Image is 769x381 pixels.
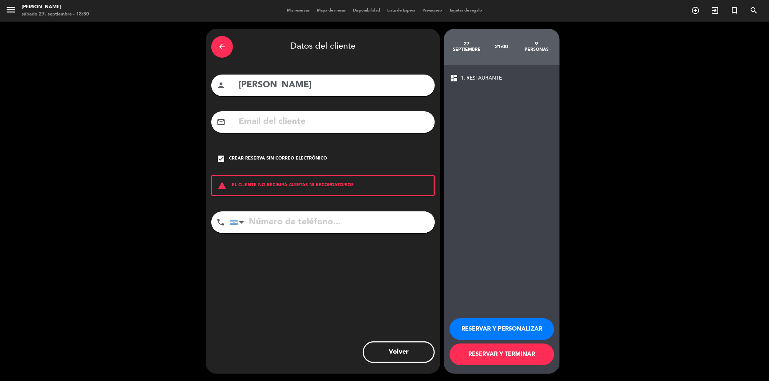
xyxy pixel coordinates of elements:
span: Mapa de mesas [313,9,349,13]
i: search [750,6,758,15]
i: check_box [217,154,225,163]
div: 21:00 [484,34,519,59]
i: add_circle_outline [691,6,700,15]
span: Mis reservas [283,9,313,13]
button: RESERVAR Y PERSONALIZAR [450,318,554,340]
div: Argentina: +54 [230,212,247,233]
input: Número de teléfono... [230,211,435,233]
button: RESERVAR Y TERMINAR [450,344,554,365]
i: arrow_back [218,42,226,51]
i: exit_to_app [711,6,719,15]
span: Tarjetas de regalo [446,9,486,13]
i: menu [5,4,16,15]
div: 27 [449,41,484,47]
i: turned_in_not [730,6,739,15]
i: person [217,81,225,90]
div: [PERSON_NAME] [22,4,89,11]
span: Pre-acceso [419,9,446,13]
button: menu [5,4,16,18]
span: dashboard [450,74,458,82]
span: 1. RESTAURANTE [461,74,502,82]
span: Disponibilidad [349,9,384,13]
i: mail_outline [217,118,225,126]
button: Volver [363,341,435,363]
input: Email del cliente [238,115,429,129]
div: Crear reserva sin correo electrónico [229,155,327,162]
div: sábado 27. septiembre - 18:30 [22,11,89,18]
i: warning [212,181,232,190]
i: phone [216,218,225,227]
input: Nombre del cliente [238,78,429,93]
div: 9 [519,41,554,47]
span: Lista de Espera [384,9,419,13]
div: EL CLIENTE NO RECIBIRÁ ALERTAS NI RECORDATORIOS [211,175,435,196]
div: septiembre [449,47,484,53]
div: personas [519,47,554,53]
div: Datos del cliente [211,34,435,59]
